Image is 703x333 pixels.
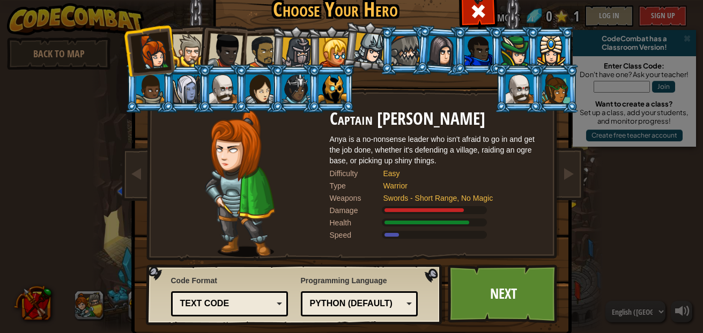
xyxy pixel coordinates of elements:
[161,64,210,113] li: Nalfar Cryptor
[196,22,248,75] li: Lady Ida Justheart
[234,64,283,113] li: Illia Shieldsmith
[307,64,356,113] li: Ritic the Cold
[330,193,383,203] div: Weapons
[269,25,320,77] li: Amara Arrowhead
[415,25,466,77] li: Omarn Brewstone
[383,180,534,191] div: Warrior
[526,26,574,75] li: Pender Spellbane
[161,25,210,73] li: Sir Tharin Thunderfist
[330,217,383,228] div: Health
[301,275,418,286] span: Programming Language
[494,64,543,113] li: Okar Stompfoot
[330,230,383,240] div: Speed
[330,180,383,191] div: Type
[380,26,428,75] li: Senick Steelclaw
[383,193,534,203] div: Swords - Short Range, No Magic
[453,26,501,75] li: Gordon the Stalwart
[330,205,383,216] div: Damage
[125,64,173,113] li: Arryn Stonewall
[205,110,275,257] img: captain-pose.png
[330,217,544,228] div: Gains 140% of listed Warrior armor health.
[448,264,560,323] a: Next
[271,64,319,113] li: Usara Master Wizard
[330,110,544,128] h2: Captain [PERSON_NAME]
[330,134,544,166] div: Anya is a no-nonsense leader who isn't afraid to go in and get the job done, whether it's defendi...
[330,230,544,240] div: Moves at 6 meters per second.
[307,26,356,75] li: Miss Hushbaum
[330,205,544,216] div: Deals 120% of listed Warrior weapon damage.
[234,26,283,75] li: Alejandro the Duelist
[383,168,534,179] div: Easy
[146,264,445,326] img: language-selector-background.png
[490,26,538,75] li: Naria of the Leaf
[531,64,579,113] li: Zana Woodheart
[171,275,288,286] span: Code Format
[198,64,246,113] li: Okar Stompfoot
[180,298,273,310] div: Text code
[341,20,394,73] li: Hattori Hanzō
[123,24,175,77] li: Captain Anya Weston
[330,168,383,179] div: Difficulty
[310,298,403,310] div: Python (Default)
